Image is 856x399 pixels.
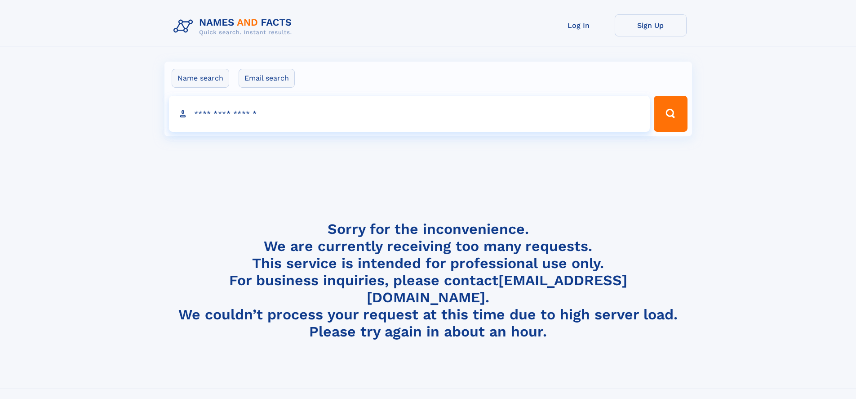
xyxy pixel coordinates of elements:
[543,14,615,36] a: Log In
[170,220,687,341] h4: Sorry for the inconvenience. We are currently receiving too many requests. This service is intend...
[615,14,687,36] a: Sign Up
[239,69,295,88] label: Email search
[367,272,627,306] a: [EMAIL_ADDRESS][DOMAIN_NAME]
[654,96,687,132] button: Search Button
[172,69,229,88] label: Name search
[170,14,299,39] img: Logo Names and Facts
[169,96,650,132] input: search input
